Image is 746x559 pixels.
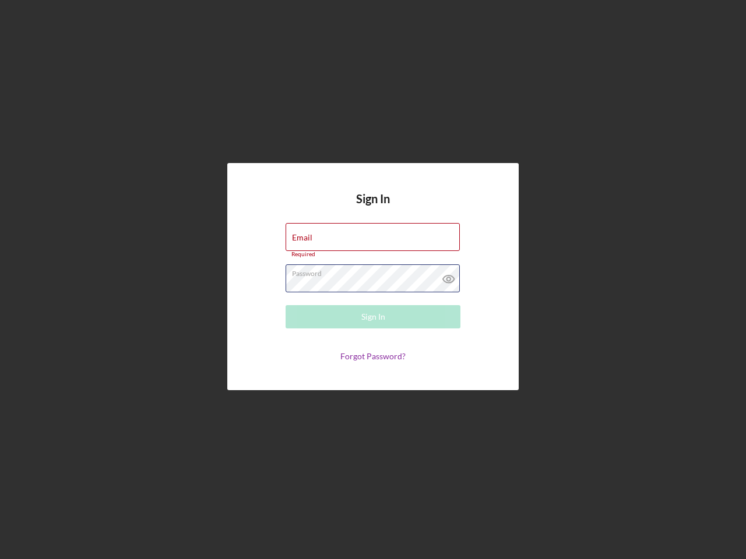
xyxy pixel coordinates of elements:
button: Sign In [286,305,460,328]
label: Password [292,265,460,278]
a: Forgot Password? [340,351,406,361]
h4: Sign In [356,192,390,223]
div: Required [286,251,460,258]
label: Email [292,233,312,242]
div: Sign In [361,305,385,328]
